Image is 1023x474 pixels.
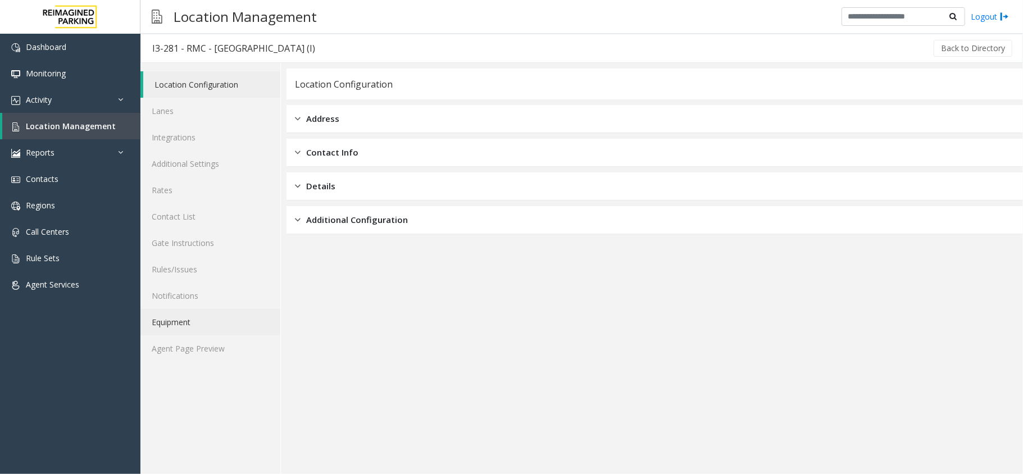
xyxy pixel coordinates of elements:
div: I3-281 - RMC - [GEOGRAPHIC_DATA] (I) [152,41,315,56]
span: Call Centers [26,226,69,237]
span: Details [306,180,335,193]
a: Integrations [140,124,280,151]
div: Location Configuration [295,77,393,92]
a: Equipment [140,309,280,335]
span: Contacts [26,174,58,184]
img: closed [295,112,301,125]
img: 'icon' [11,43,20,52]
a: Agent Page Preview [140,335,280,362]
img: 'icon' [11,254,20,263]
span: Location Management [26,121,116,131]
img: 'icon' [11,149,20,158]
img: 'icon' [11,281,20,290]
img: logout [1000,11,1009,22]
span: Agent Services [26,279,79,290]
img: 'icon' [11,96,20,105]
a: Rates [140,177,280,203]
img: 'icon' [11,122,20,131]
img: closed [295,180,301,193]
img: closed [295,213,301,226]
span: Regions [26,200,55,211]
a: Location Management [2,113,140,139]
span: Contact Info [306,146,358,159]
h3: Location Management [168,3,322,30]
span: Activity [26,94,52,105]
span: Rule Sets [26,253,60,263]
a: Notifications [140,282,280,309]
img: 'icon' [11,70,20,79]
a: Lanes [140,98,280,124]
a: Contact List [140,203,280,230]
a: Logout [971,11,1009,22]
a: Gate Instructions [140,230,280,256]
a: Location Configuration [143,71,280,98]
span: Address [306,112,339,125]
img: 'icon' [11,228,20,237]
span: Dashboard [26,42,66,52]
span: Additional Configuration [306,213,408,226]
a: Rules/Issues [140,256,280,282]
span: Monitoring [26,68,66,79]
img: 'icon' [11,175,20,184]
a: Additional Settings [140,151,280,177]
img: 'icon' [11,202,20,211]
span: Reports [26,147,54,158]
button: Back to Directory [934,40,1012,57]
img: pageIcon [152,3,162,30]
img: closed [295,146,301,159]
